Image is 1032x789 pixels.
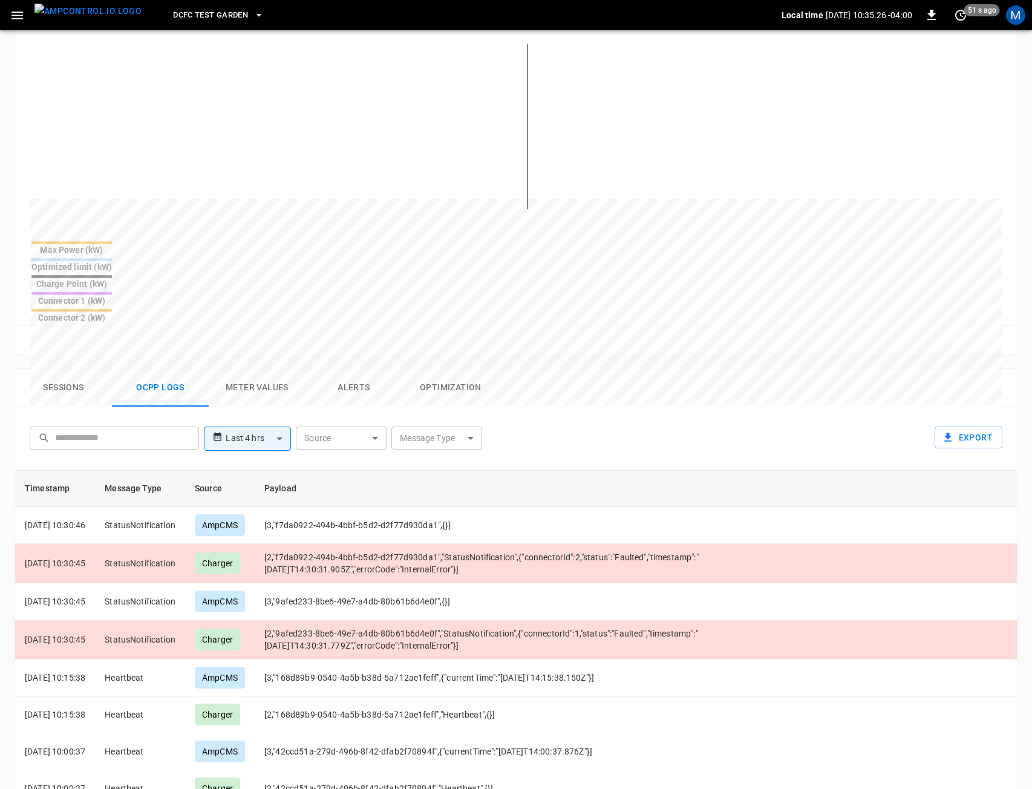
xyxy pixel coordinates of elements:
p: Local time [782,9,823,21]
td: Heartbeat [95,733,185,770]
button: Sessions [15,368,112,407]
td: [3,"168d89b9-0540-4a5b-b38d-5a712ae1feff",{"currentTime":"[DATE]T14:15:38.150Z"}] [255,660,716,696]
td: [3,"9afed233-8be6-49e7-a4db-80b61b6d4e0f",{}] [255,583,716,620]
td: StatusNotification [95,583,185,620]
span: DCFC Test Garden [173,8,248,22]
td: Heartbeat [95,660,185,696]
button: Export [935,427,1002,449]
button: Meter Values [209,368,305,407]
button: Alerts [305,368,402,407]
p: [DATE] 10:30:45 [25,557,85,569]
p: [DATE] 10:30:46 [25,519,85,531]
p: [DATE] 10:35:26 -04:00 [826,9,912,21]
img: ampcontrol.io logo [34,4,142,19]
div: Charger [195,704,240,725]
th: Timestamp [15,471,95,507]
div: Charger [195,629,240,650]
td: StatusNotification [95,620,185,660]
p: [DATE] 10:00:37 [25,745,85,758]
td: [2,"168d89b9-0540-4a5b-b38d-5a712ae1feff","Heartbeat",{}] [255,696,716,733]
p: [DATE] 10:30:45 [25,633,85,646]
td: [3,"42ccd51a-279d-496b-8f42-dfab2f70894f",{"currentTime":"[DATE]T14:00:37.876Z"}] [255,733,716,770]
th: Payload [255,471,716,507]
div: AmpCMS [195,667,245,689]
p: [DATE] 10:15:38 [25,672,85,684]
td: Heartbeat [95,696,185,733]
button: set refresh interval [951,5,970,25]
th: Message Type [95,471,185,507]
div: Last 4 hrs [226,427,291,450]
div: profile-icon [1006,5,1025,25]
p: [DATE] 10:15:38 [25,709,85,721]
td: [2,"9afed233-8be6-49e7-a4db-80b61b6d4e0f","StatusNotification",{"connectorId":1,"status":"Faulted... [255,620,716,660]
p: [DATE] 10:30:45 [25,595,85,607]
button: DCFC Test Garden [168,4,269,27]
th: Source [185,471,255,507]
div: AmpCMS [195,741,245,762]
span: 51 s ago [964,4,1000,16]
button: Ocpp logs [112,368,209,407]
button: Optimization [402,368,499,407]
